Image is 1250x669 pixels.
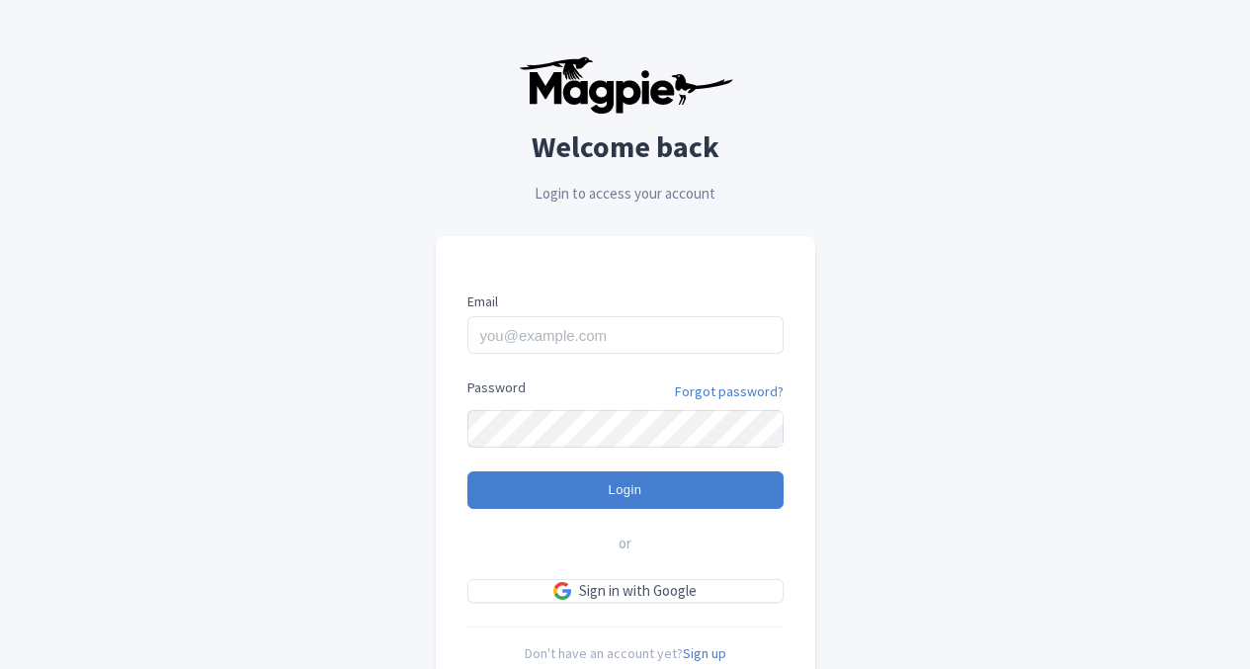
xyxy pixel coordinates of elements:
[467,377,526,398] label: Password
[436,183,815,206] p: Login to access your account
[619,533,631,555] span: or
[467,579,784,604] a: Sign in with Google
[553,582,571,600] img: google.svg
[467,471,784,509] input: Login
[514,55,736,115] img: logo-ab69f6fb50320c5b225c76a69d11143b.png
[467,292,784,312] label: Email
[683,644,726,662] a: Sign up
[467,316,784,354] input: you@example.com
[436,130,815,163] h2: Welcome back
[675,381,784,402] a: Forgot password?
